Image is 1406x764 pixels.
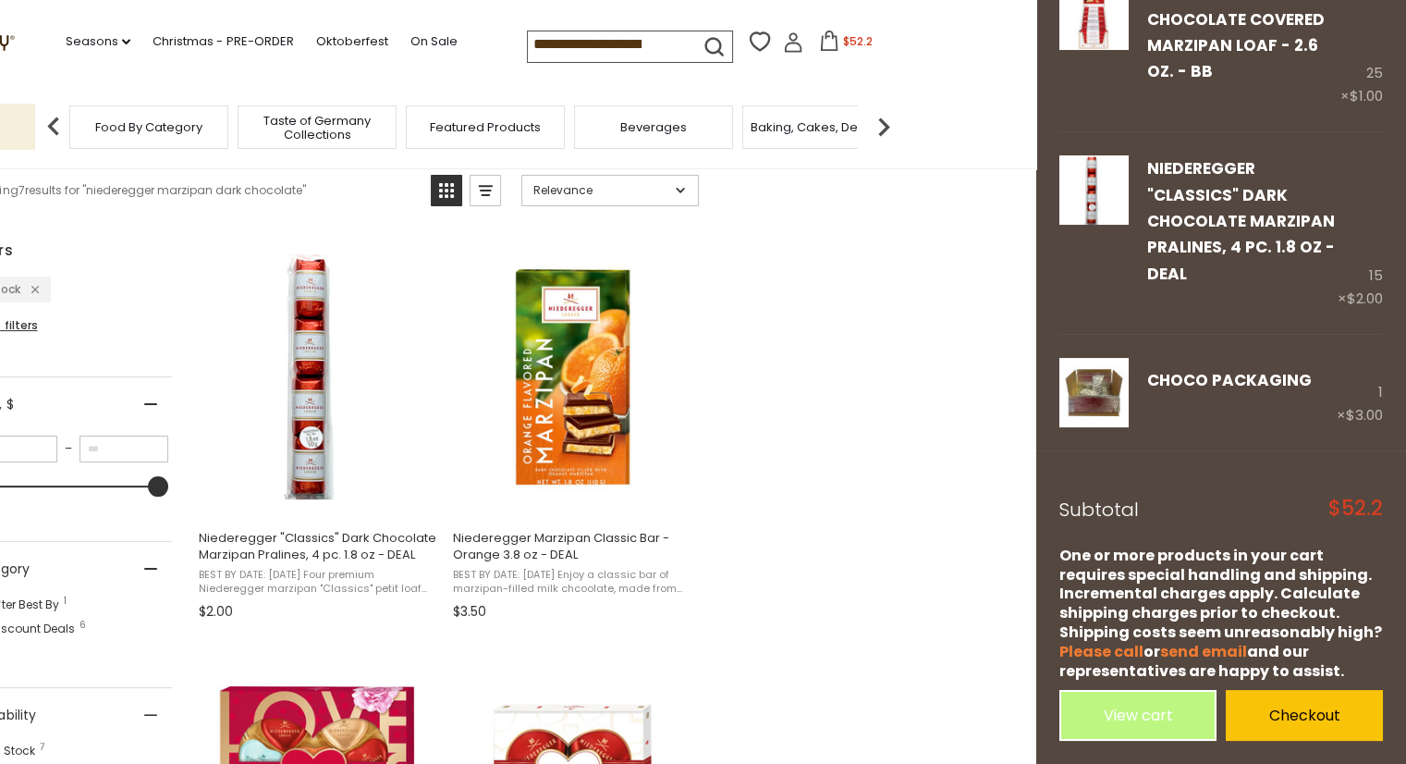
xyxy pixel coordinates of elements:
div: 1 × [1337,358,1383,427]
a: Niederegger Marzipan Classic Bar - Orange 3.8 oz - DEAL [450,239,695,627]
span: $52.2 [843,33,873,49]
a: Please call [1059,641,1143,662]
img: Niederegger Marzipan Classic Bar Orange [450,254,695,499]
span: 7 [40,743,44,752]
span: – [57,440,79,457]
span: 1 [64,597,67,606]
a: View grid mode [431,175,462,206]
span: Niederegger Marzipan Classic Bar - Orange 3.8 oz - DEAL [453,530,692,563]
span: $1.00 [1350,86,1383,105]
span: $2.00 [199,602,233,622]
div: 15 × [1338,155,1383,310]
img: CHOCO Packaging [1059,358,1129,427]
img: Niederegger "Classics" Dark Chocolate Marzipan Pralines, 4 pc. 1.8 oz - DEAL [1059,155,1129,225]
a: Featured Products [430,120,541,134]
a: On Sale [410,31,457,52]
span: $2.00 [1347,289,1383,308]
a: View cart [1059,690,1216,741]
a: Checkout [1226,690,1383,741]
span: Relevance [533,182,669,199]
span: BEST BY DATE: [DATE] Enjoy a classic bar of marzipan-filled milk chcoolate, made from premium qua... [453,568,692,597]
a: Niederegger "Classics" Dark Chocolate Marzipan Pralines, 4 pc. 1.8 oz - DEAL [1147,157,1335,284]
div: Remove filter: In Stock [20,281,39,298]
a: CHOCO Packaging [1147,369,1312,391]
button: $52.2 [807,31,886,58]
span: BEST BY DATE: [DATE] Four premium Niederegger marzipan "Classics" petit loaf enrobed in dark choc... [199,568,438,597]
img: Niederegger "Classics" Dark Chocolate Marzipan Pralines, 4 pc. 1.8 oz - DEAL [196,254,441,499]
div: One or more products in your cart requires special handling and shipping. Incremental charges app... [1059,547,1383,682]
a: Taste of Germany Collections [243,114,391,142]
span: $52.2 [1328,499,1383,519]
b: 7 [18,182,25,199]
span: Niederegger "Classics" Dark Chocolate Marzipan Pralines, 4 pc. 1.8 oz - DEAL [199,530,438,563]
span: Subtotal [1059,497,1139,523]
span: 6 [79,621,86,630]
img: previous arrow [35,108,72,145]
a: Christmas - PRE-ORDER [153,31,293,52]
span: $3.50 [453,602,486,622]
a: Seasons [66,31,130,52]
a: send email [1160,641,1247,662]
a: Baking, Cakes, Desserts [751,120,894,134]
a: Beverages [620,120,687,134]
a: Food By Category [95,120,202,134]
a: View list mode [470,175,501,206]
a: Niederegger "Classics" Dark Chocolate Marzipan Pralines, 4 pc. 1.8 oz - DEAL [1059,155,1129,310]
a: Sort options [521,175,699,206]
span: $3.00 [1346,405,1383,425]
img: next arrow [865,108,902,145]
a: Oktoberfest [315,31,387,52]
a: Niederegger "Classics" Dark Chocolate Marzipan Pralines, 4 pc. 1.8 oz - DEAL [196,239,441,627]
